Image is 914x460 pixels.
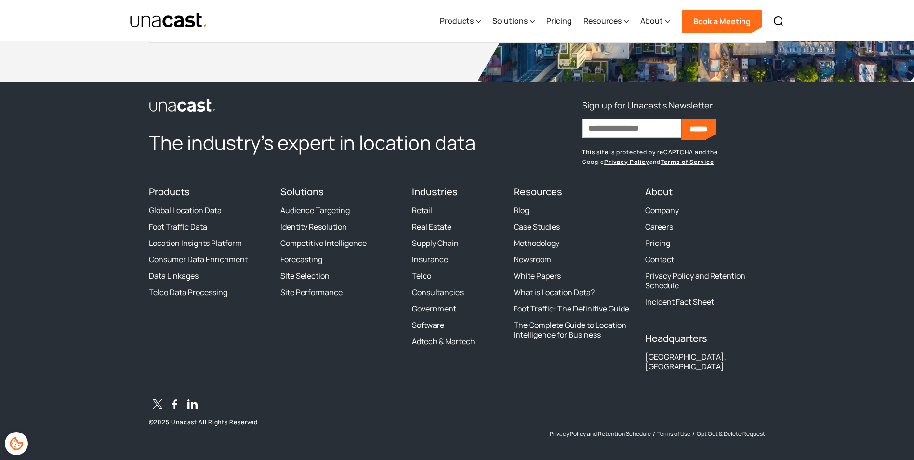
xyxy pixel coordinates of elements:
[514,205,529,215] a: Blog
[514,271,561,281] a: White Papers
[412,337,475,346] a: Adtech & Martech
[149,98,216,113] img: Unacast logo
[412,320,444,330] a: Software
[645,297,714,307] a: Incident Fact Sheet
[514,238,559,248] a: Methodology
[697,430,765,438] a: Opt Out & Delete Request
[582,97,713,113] h3: Sign up for Unacast's Newsletter
[149,255,248,264] a: Consumer Data Enrichment
[130,12,208,29] a: home
[657,430,690,438] a: Terms of Use
[149,287,227,297] a: Telco Data Processing
[412,255,448,264] a: Insurance
[653,430,655,438] div: /
[412,186,502,198] h4: Industries
[440,1,481,41] div: Products
[546,1,572,41] a: Pricing
[492,1,535,41] div: Solutions
[692,430,695,438] div: /
[645,352,765,371] div: [GEOGRAPHIC_DATA], [GEOGRAPHIC_DATA]
[640,15,663,27] div: About
[149,97,502,113] a: link to the homepage
[604,158,649,166] a: Privacy Policy
[440,15,474,27] div: Products
[5,432,28,455] div: Cookie Preferences
[149,185,190,198] a: Products
[645,333,765,344] h4: Headquarters
[661,158,714,166] a: Terms of Service
[412,205,432,215] a: Retail
[412,271,431,281] a: Telco
[645,205,679,215] a: Company
[514,287,595,297] a: What is Location Data?
[550,430,651,438] a: Privacy Policy and Retention Schedule
[412,238,459,248] a: Supply Chain
[280,185,324,198] a: Solutions
[280,222,347,231] a: Identity Resolution
[645,222,673,231] a: Careers
[645,238,670,248] a: Pricing
[280,205,350,215] a: Audience Targeting
[280,271,330,281] a: Site Selection
[184,397,201,415] a: LinkedIn
[412,287,464,297] a: Consultancies
[514,255,551,264] a: Newsroom
[583,15,622,27] div: Resources
[130,12,208,29] img: Unacast text logo
[645,186,765,198] h4: About
[149,222,207,231] a: Foot Traffic Data
[412,304,456,313] a: Government
[514,304,629,313] a: Foot Traffic: The Definitive Guide
[645,255,674,264] a: Contact
[412,222,451,231] a: Real Estate
[149,130,502,155] h2: The industry’s expert in location data
[280,287,343,297] a: Site Performance
[149,419,401,426] p: © 2025 Unacast All Rights Reserved
[280,255,322,264] a: Forecasting
[645,271,765,290] a: Privacy Policy and Retention Schedule
[492,15,528,27] div: Solutions
[149,238,242,248] a: Location Insights Platform
[682,10,762,33] a: Book a Meeting
[514,222,560,231] a: Case Studies
[280,238,367,248] a: Competitive Intelligence
[514,186,634,198] h4: Resources
[773,15,784,27] img: Search icon
[149,271,199,281] a: Data Linkages
[166,397,184,415] a: Facebook
[149,397,166,415] a: Twitter / X
[149,205,222,215] a: Global Location Data
[582,148,765,167] p: This site is protected by reCAPTCHA and the Google and
[514,320,634,339] a: The Complete Guide to Location Intelligence for Business
[640,1,670,41] div: About
[583,1,629,41] div: Resources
